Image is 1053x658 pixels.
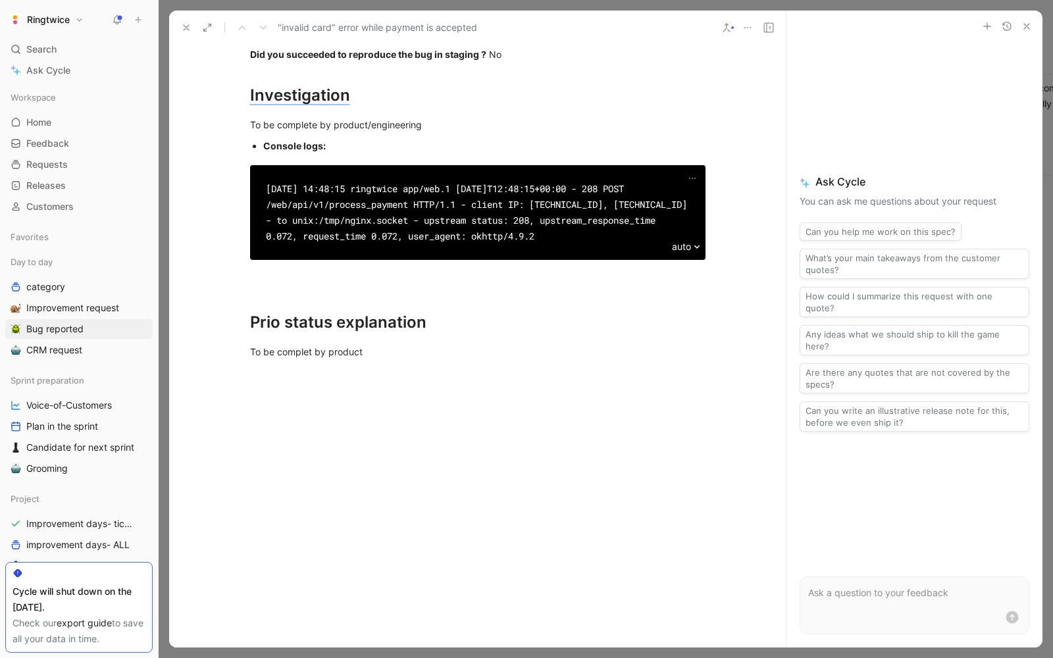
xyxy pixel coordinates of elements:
div: Day to daycategory🐌Improvement request🪲Bug reported🤖CRM request [5,252,153,360]
img: ♟️ [11,561,21,571]
button: RingtwiceRingtwice [5,11,87,29]
span: Ask Cycle [26,63,70,78]
a: Releases [5,176,153,195]
a: Improvement days- tickets ready [5,514,153,534]
div: Project [5,489,153,509]
div: Sprint preparation [5,370,153,390]
button: 🐌 [8,300,24,316]
button: Any ideas what we should ship to kill the game here? [800,325,1029,355]
img: 🐌 [11,303,21,313]
img: ♟️ [11,442,21,453]
span: Customers [26,200,74,213]
div: Cycle will shut down on the [DATE]. [13,584,145,615]
button: 🤖 [8,461,24,476]
button: ♟️ [8,558,24,574]
a: Customers [5,197,153,216]
a: export guide [57,617,112,628]
span: CRM request [26,343,82,357]
div: Search [5,39,153,59]
span: Ask Cycle [800,174,1029,190]
a: Requests [5,155,153,174]
span: Releases [26,179,66,192]
span: category [26,280,65,293]
span: Feedback [26,137,69,150]
span: Voice-of-Customers [26,399,112,412]
span: Workspace [11,91,56,104]
div: ProjectImprovement days- tickets readyimprovement days- ALL♟️Card investigations [5,489,153,576]
span: Home [26,116,51,129]
strong: Console logs: [263,140,326,151]
p: You can ask me questions about your request [800,193,1029,209]
img: 🪲 [11,324,21,334]
button: 🪲 [8,321,24,337]
a: category [5,277,153,297]
a: Voice-of-Customers [5,395,153,415]
button: Are there any quotes that are not covered by the specs? [800,363,1029,393]
img: 🤖 [11,463,21,474]
a: ♟️Card investigations [5,556,153,576]
strong: Did you succeeded to reproduce the bug in staging ? [250,49,486,60]
button: 🤖 [8,342,24,358]
span: Favorites [11,230,49,243]
span: Project [11,492,39,505]
div: Check our to save all your data in time. [13,615,145,647]
img: 🤖 [11,345,21,355]
a: Home [5,113,153,132]
span: Bug reported [26,322,84,336]
div: To be complete by product/engineering [250,118,706,132]
div: Favorites [5,227,153,247]
div: Day to day [5,252,153,272]
a: 🤖Grooming [5,459,153,478]
span: Day to day [11,255,53,268]
span: Grooming [26,462,68,475]
a: improvement days- ALL [5,535,153,555]
span: Sprint preparation [11,374,84,387]
div: auto [672,239,700,255]
img: Ringtwice [9,13,22,26]
span: Plan in the sprint [26,420,98,433]
span: Candidate for next sprint [26,441,134,454]
a: 🤖CRM request [5,340,153,360]
span: Card investigations [26,559,109,572]
a: ♟️Candidate for next sprint [5,438,153,457]
div: Workspace [5,88,153,107]
span: Requests [26,158,68,171]
span: auto [672,239,691,255]
a: 🪲Bug reported [5,319,153,339]
span: Improvement request [26,301,119,315]
mark: Investigation [250,86,350,105]
button: How could I summarize this request with one quote? [800,287,1029,317]
div: No [250,47,706,61]
div: [DATE] 14:48:15 ringtwice app/web.1 [DATE]T12:48:15+00:00 - 208 POST /web/api/v1/process_payment ... [266,181,690,244]
a: Plan in the sprint [5,417,153,436]
button: ♟️ [8,440,24,455]
button: Can you help me work on this spec? [800,222,962,241]
span: improvement days- ALL [26,538,130,551]
a: Feedback [5,134,153,153]
button: Can you write an illustrative release note for this, before we even ship it? [800,401,1029,432]
span: Search [26,41,57,57]
div: Sprint preparationVoice-of-CustomersPlan in the sprint♟️Candidate for next sprint🤖Grooming [5,370,153,478]
span: "invalid card" error while payment is accepted [278,20,477,36]
a: Ask Cycle [5,61,153,80]
span: Improvement days- tickets ready [26,517,138,530]
button: What’s your main takeaways from the customer quotes? [800,249,1029,279]
h1: Ringtwice [27,14,70,26]
a: 🐌Improvement request [5,298,153,318]
div: To be complet by product [250,345,706,359]
div: Prio status explanation [250,311,706,334]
